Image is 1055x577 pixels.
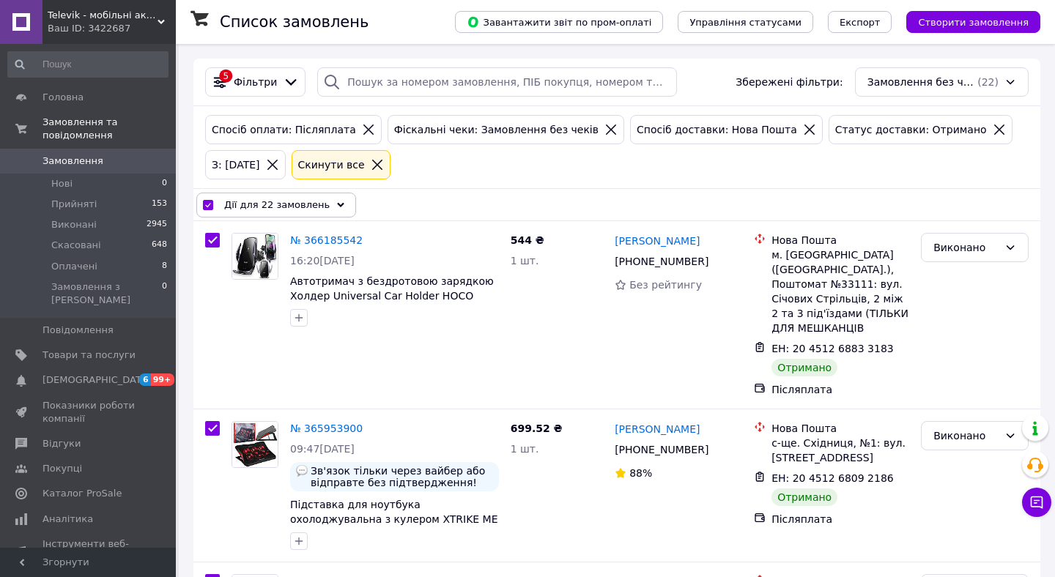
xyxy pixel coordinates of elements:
[629,279,702,291] span: Без рейтингу
[615,256,708,267] span: [PHONE_NUMBER]
[42,324,114,337] span: Повідомлення
[467,15,651,29] span: Завантажити звіт по пром-оплаті
[42,373,151,387] span: [DEMOGRAPHIC_DATA]
[828,11,892,33] button: Експорт
[918,17,1029,28] span: Створити замовлення
[162,177,167,190] span: 0
[867,75,975,89] span: Замовлення без чеків, Післяплата, Нова Пошта, [GEOGRAPHIC_DATA], [DATE]
[42,513,93,526] span: Аналітика
[295,157,368,173] div: Cкинути все
[42,155,103,168] span: Замовлення
[290,275,494,316] a: Автотримач з бездротовою зарядкою Холдер Universal Car Holder HOCO CA202 Plus Автомобільний тримач
[615,422,700,436] a: [PERSON_NAME]
[771,436,909,465] div: с-ще. Східниця, №1: вул. [STREET_ADDRESS]
[736,75,843,89] span: Збережені фільтри:
[51,239,101,252] span: Скасовані
[615,234,700,248] a: [PERSON_NAME]
[51,198,97,211] span: Прийняті
[152,239,167,252] span: 648
[511,422,563,434] span: 699.52 ₴
[209,157,263,173] div: З: [DATE]
[511,255,539,267] span: 1 шт.
[42,91,84,104] span: Головна
[42,462,82,475] span: Покупці
[771,472,894,484] span: ЕН: 20 4512 6809 2186
[42,399,136,425] span: Показники роботи компанії
[232,421,278,468] a: Фото товару
[42,487,122,500] span: Каталог ProSale
[771,382,909,397] div: Післяплата
[678,11,813,33] button: Управління статусами
[933,428,999,444] div: Виконано
[290,422,363,434] a: № 365953900
[42,116,176,142] span: Замовлення та повідомлення
[832,122,990,138] div: Статус доставки: Отримано
[42,537,136,564] span: Інструменти веб-майстра та SEO
[51,218,97,231] span: Виконані
[152,198,167,211] span: 153
[234,75,277,89] span: Фільтри
[232,233,278,280] a: Фото товару
[771,421,909,436] div: Нова Пошта
[51,177,73,190] span: Нові
[511,234,544,246] span: 544 ₴
[771,247,909,335] div: м. [GEOGRAPHIC_DATA] ([GEOGRAPHIC_DATA].), Поштомат №33111: вул. Січових Стрільців, 2 між 2 та 3 ...
[511,443,539,455] span: 1 шт.
[290,234,363,246] a: № 366185542
[162,280,167,307] span: 0
[42,349,136,362] span: Товари та послуги
[771,512,909,526] div: Післяплата
[455,11,663,33] button: Завантажити звіт по пром-оплаті
[634,122,800,138] div: Спосіб доставки: Нова Пошта
[224,198,330,212] span: Дії для 22 замовлень
[51,280,162,307] span: Замовлення з [PERSON_NAME]
[892,15,1040,27] a: Створити замовлення
[151,373,175,386] span: 99+
[771,233,909,247] div: Нова Пошта
[771,343,894,354] span: ЕН: 20 4512 6883 3183
[906,11,1040,33] button: Створити замовлення
[615,444,708,455] span: [PHONE_NUMBER]
[840,17,881,28] span: Експорт
[311,465,493,488] span: Зв'язок тільки через вайбер або відправте без підтвердження!Дякую
[42,437,81,450] span: Відгуки
[1022,488,1051,517] button: Чат з покупцем
[139,373,151,386] span: 6
[771,359,837,376] div: Отримано
[7,51,169,78] input: Пошук
[391,122,601,138] div: Фіскальні чеки: Замовлення без чеків
[220,13,369,31] h1: Список замовлень
[290,255,355,267] span: 16:20[DATE]
[296,465,308,477] img: :speech_balloon:
[317,67,677,97] input: Пошук за номером замовлення, ПІБ покупця, номером телефону, Email, номером накладної
[629,467,652,479] span: 88%
[162,260,167,273] span: 8
[232,422,278,467] img: Фото товару
[209,122,359,138] div: Спосіб оплати: Післяплата
[933,239,999,256] div: Виконано
[51,260,97,273] span: Оплачені
[232,234,278,279] img: Фото товару
[48,9,158,22] span: Televik - мобільні аксесуари та гаджети
[48,22,176,35] div: Ваш ID: 3422687
[290,443,355,455] span: 09:47[DATE]
[771,488,837,506] div: Отримано
[977,76,999,88] span: (22)
[290,499,498,554] a: Підставка для ноутбука охолоджувальна з кулером XTRIKE ME FN-811 з регулюванням кута нахилу, чорний
[147,218,167,231] span: 2945
[689,17,802,28] span: Управління статусами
